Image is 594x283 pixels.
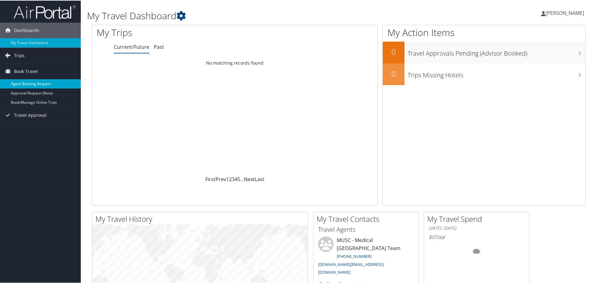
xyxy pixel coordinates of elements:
[429,225,524,231] h6: [DATE] - [DATE]
[408,45,585,57] h3: Travel Approvals Pending (Advisor Booked)
[95,213,308,224] h2: My Travel History
[255,175,264,182] a: Last
[408,67,585,79] h3: Trips Missing Hotels
[235,175,237,182] a: 4
[237,175,240,182] a: 5
[383,68,404,78] h2: 0
[383,25,585,39] h1: My Action Items
[317,213,418,224] h2: My Travel Contacts
[14,107,47,122] span: Travel Approval
[315,236,417,277] li: MUSC - Medical [GEOGRAPHIC_DATA] Team
[14,47,25,63] span: Trips
[541,3,590,22] a: [PERSON_NAME]
[337,253,372,258] a: [PHONE_NUMBER]
[216,175,226,182] a: Prev
[87,9,423,22] h1: My Travel Dashboard
[229,175,232,182] a: 2
[244,175,255,182] a: Next
[240,175,244,182] span: …
[474,249,479,253] tspan: 0%
[14,4,76,19] img: airportal-logo.png
[97,25,254,39] h1: My Trips
[383,41,585,63] a: 0Travel Approvals Pending (Advisor Booked)
[318,261,384,275] a: [DOMAIN_NAME][EMAIL_ADDRESS][DOMAIN_NAME]
[114,43,149,50] a: Current/Future
[226,175,229,182] a: 1
[232,175,235,182] a: 3
[427,213,529,224] h2: My Travel Spend
[205,175,216,182] a: First
[429,233,524,240] h6: Total
[14,63,38,79] span: Book Travel
[14,22,39,38] span: Dashboards
[546,9,584,16] span: [PERSON_NAME]
[383,63,585,84] a: 0Trips Missing Hotels
[318,225,414,233] h3: Travel Agents
[429,233,434,240] span: $0
[92,57,377,68] td: No matching records found
[154,43,164,50] a: Past
[383,46,404,57] h2: 0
